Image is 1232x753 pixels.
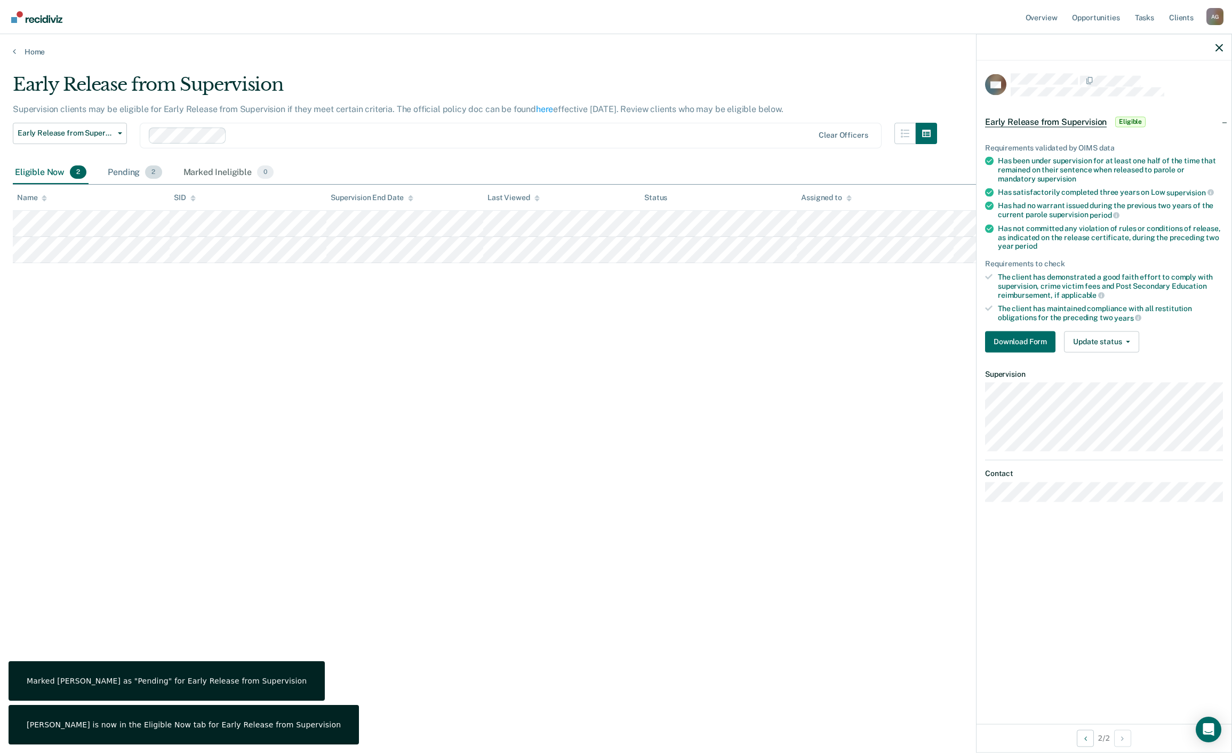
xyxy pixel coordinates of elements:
div: Clear officers [819,131,868,140]
button: Previous Opportunity [1077,730,1094,747]
div: Requirements to check [985,259,1223,268]
span: supervision [1166,188,1213,196]
a: Home [13,47,1219,57]
span: 2 [145,165,162,179]
div: Marked [PERSON_NAME] as "Pending" for Early Release from Supervision [27,676,307,686]
div: Last Viewed [487,193,539,202]
div: Assigned to [801,193,851,202]
span: 2 [70,165,86,179]
p: Supervision clients may be eligible for Early Release from Supervision if they meet certain crite... [13,104,783,114]
span: period [1015,242,1037,250]
div: Has had no warrant issued during the previous two years of the current parole supervision [998,201,1223,219]
div: SID [174,193,196,202]
a: here [536,104,553,114]
div: Has not committed any violation of rules or conditions of release, as indicated on the release ce... [998,224,1223,250]
span: Early Release from Supervision [18,129,114,138]
div: [PERSON_NAME] is now in the Eligible Now tab for Early Release from Supervision [27,720,341,730]
div: Marked Ineligible [181,161,276,185]
div: Requirements validated by OIMS data [985,143,1223,152]
div: A G [1206,8,1223,25]
button: Profile dropdown button [1206,8,1223,25]
div: Name [17,193,47,202]
img: Recidiviz [11,11,62,23]
a: Navigate to form link [985,331,1060,352]
div: Has satisfactorily completed three years on Low [998,187,1223,197]
span: supervision [1037,175,1076,183]
span: Early Release from Supervision [985,116,1107,127]
button: Download Form [985,331,1055,352]
div: Early Release from SupervisionEligible [977,105,1231,139]
div: Open Intercom Messenger [1196,717,1221,742]
div: The client has maintained compliance with all restitution obligations for the preceding two [998,304,1223,322]
span: 0 [257,165,274,179]
div: Supervision End Date [331,193,413,202]
div: The client has demonstrated a good faith effort to comply with supervision, crime victim fees and... [998,273,1223,300]
span: applicable [1061,291,1105,299]
dt: Supervision [985,369,1223,378]
div: Eligible Now [13,161,89,185]
div: Early Release from Supervision [13,74,937,104]
span: years [1114,313,1141,322]
div: Has been under supervision for at least one half of the time that remained on their sentence when... [998,156,1223,183]
div: 2 / 2 [977,724,1231,752]
span: Eligible [1115,116,1146,127]
dt: Contact [985,469,1223,478]
button: Update status [1064,331,1139,352]
button: Next Opportunity [1114,730,1131,747]
span: period [1090,211,1119,219]
div: Pending [106,161,164,185]
div: Status [644,193,667,202]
